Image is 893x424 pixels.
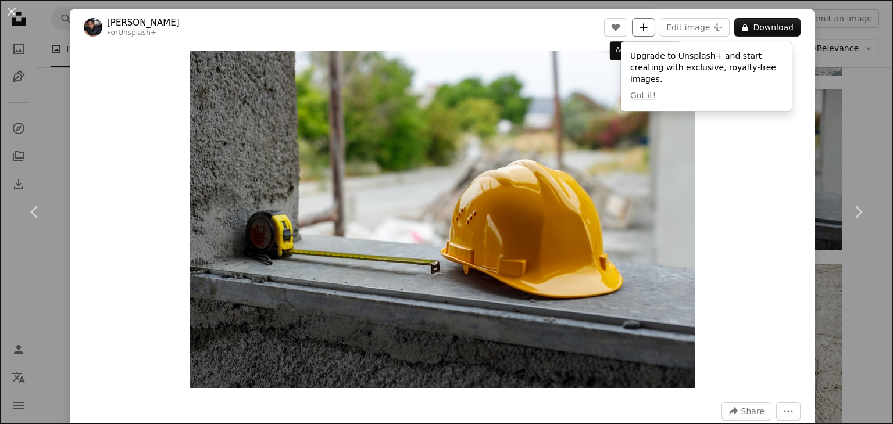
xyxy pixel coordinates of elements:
[107,28,180,38] div: For
[632,18,655,37] button: Add to Collection
[84,18,102,37] img: Go to Ben Iwara's profile
[604,18,627,37] button: Like
[776,402,801,421] button: More Actions
[630,90,656,102] button: Got it!
[118,28,156,37] a: Unsplash+
[107,17,180,28] a: [PERSON_NAME]
[734,18,801,37] button: Download
[660,18,730,37] button: Edit image
[721,402,771,421] button: Share this image
[621,41,792,111] div: Upgrade to Unsplash+ and start creating with exclusive, royalty-free images.
[741,403,765,420] span: Share
[190,51,695,388] button: Zoom in on this image
[610,41,681,60] div: Add to Collection
[823,156,893,268] a: Next
[190,51,695,388] img: a yellow hard hat sitting on top of a cement wall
